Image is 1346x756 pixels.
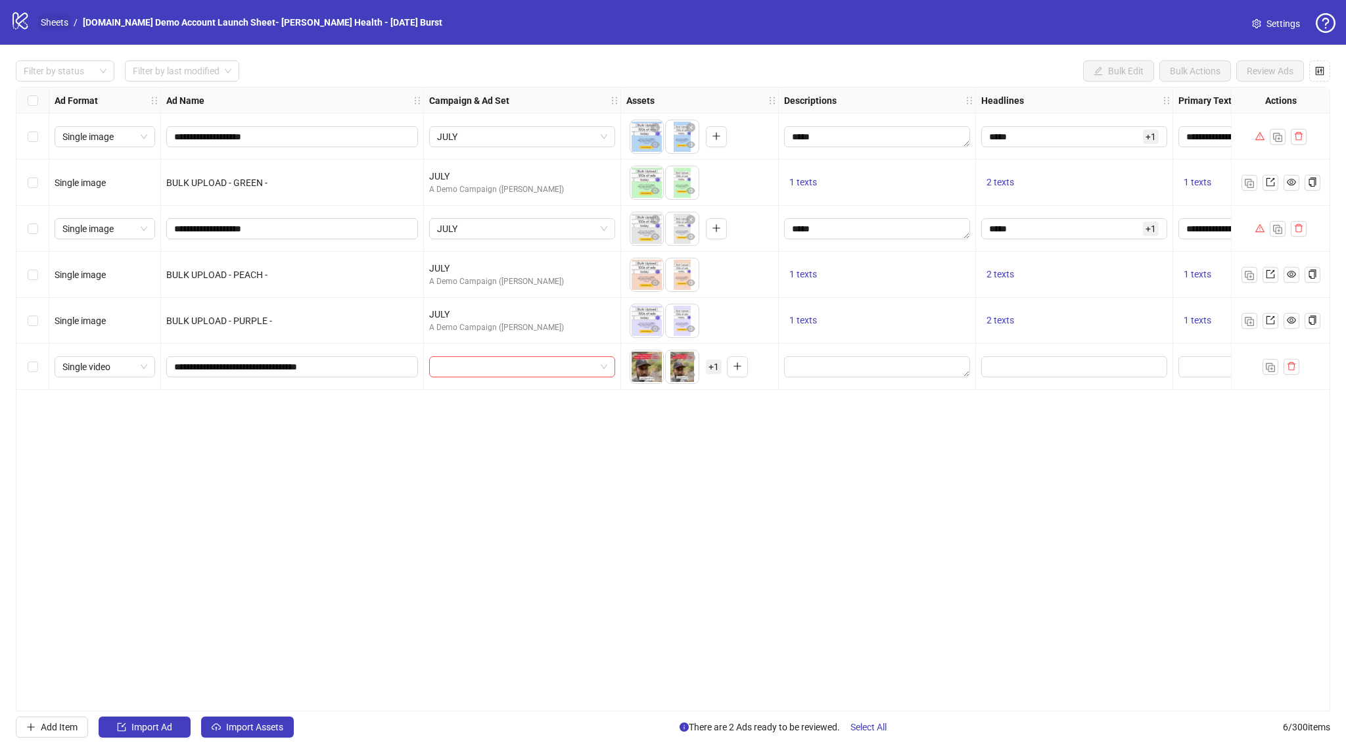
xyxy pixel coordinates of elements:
span: copy [1308,177,1317,187]
div: Edit values [981,356,1167,377]
div: Resize Descriptions column [972,87,975,113]
strong: Primary Texts [1178,93,1236,108]
span: copy [1308,270,1317,279]
div: Edit values [1178,218,1299,239]
span: Add Item [41,722,78,732]
span: 2 texts [986,315,1014,325]
span: holder [965,96,974,105]
span: holder [768,96,777,105]
span: BULK UPLOAD - PEACH - [166,270,267,280]
span: Single image [62,219,147,239]
span: eye [651,278,660,287]
span: 6 / 300 items [1283,720,1330,734]
div: Resize Ad Format column [157,87,160,113]
button: 2 texts [981,313,1019,329]
button: Preview [647,275,663,291]
span: eye [1287,177,1296,187]
span: Import Assets [226,722,283,732]
span: holder [422,96,431,105]
img: Duplicate [1245,271,1254,280]
span: setting [1252,19,1261,28]
span: Import Ad [131,722,172,732]
span: holder [413,96,422,105]
span: holder [777,96,786,105]
button: Preview [683,367,699,383]
button: Import Ad [99,717,191,738]
a: Settings [1242,13,1311,34]
span: eye [686,370,695,379]
button: 1 texts [1178,175,1217,191]
span: + 1 [706,360,722,374]
button: Preview [647,321,663,337]
div: Edit values [784,218,970,239]
span: Single image [55,177,106,188]
span: eye [1287,270,1296,279]
button: Preview [647,137,663,153]
button: Add Item [16,717,88,738]
strong: Descriptions [784,93,837,108]
span: eye [651,140,660,149]
div: Select row 1 [16,114,49,160]
span: export [1266,316,1275,325]
div: Edit values [784,356,970,377]
button: Bulk Edit [1083,60,1154,82]
img: Asset 1 [630,166,663,199]
button: Delete [647,212,663,228]
button: Preview [647,229,663,245]
span: There are 2 Ads ready to be reviewed. [680,717,897,738]
span: BULK UPLOAD - PURPLE - [166,316,272,326]
span: 1 texts [1184,269,1211,279]
span: Single image [55,316,106,326]
span: eye [651,324,660,333]
span: warning [1255,224,1265,233]
img: Asset 2 [666,120,699,153]
span: import [117,722,126,732]
div: JULY [429,261,615,275]
div: Select row 4 [16,252,49,298]
div: Edit values [981,218,1167,239]
span: delete [1294,131,1303,141]
span: holder [150,96,159,105]
span: close-circle [686,353,695,362]
span: close-circle [651,123,660,132]
button: 2 texts [981,175,1019,191]
li: / [74,15,78,30]
button: Duplicate [1242,175,1257,191]
span: export [1266,270,1275,279]
button: Import Assets [201,717,294,738]
div: Resize Assets column [775,87,778,113]
span: JULY [437,219,607,239]
img: Asset 1 [630,350,663,383]
span: holder [610,96,619,105]
div: Select row 2 [16,160,49,206]
span: close-circle [686,123,695,132]
button: Delete [647,120,663,136]
button: Preview [683,229,699,245]
img: Asset 1 [630,212,663,245]
span: + 1 [1143,222,1159,236]
div: Select row 3 [16,206,49,252]
button: Review Ads [1236,60,1304,82]
span: cloud-upload [212,722,221,732]
a: [DOMAIN_NAME] Demo Account Launch Sheet- [PERSON_NAME] Health - [DATE] Burst [80,15,445,30]
img: Asset 2 [666,258,699,291]
button: 1 texts [1178,313,1217,329]
button: 1 texts [1178,267,1217,283]
span: Single video [62,357,147,377]
button: Preview [647,367,663,383]
button: Preview [683,275,699,291]
button: Configure table settings [1309,60,1330,82]
span: + 1 [1143,130,1159,144]
span: close-circle [686,215,695,224]
span: 1 texts [789,269,817,279]
span: 2 texts [986,177,1014,187]
div: JULY [429,307,615,321]
button: Preview [683,137,699,153]
button: 1 texts [784,175,822,191]
strong: Campaign & Ad Set [429,93,509,108]
span: holder [159,96,168,105]
span: control [1315,66,1324,76]
img: Asset 1 [630,120,663,153]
